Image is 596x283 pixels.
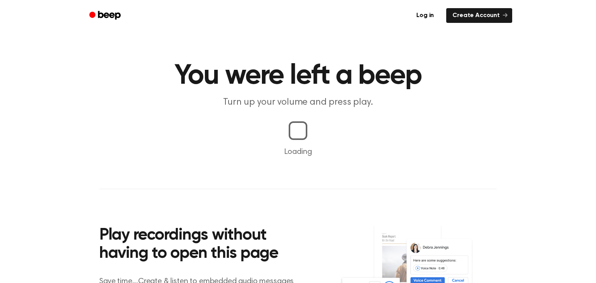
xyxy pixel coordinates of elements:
[446,8,512,23] a: Create Account
[99,226,308,263] h2: Play recordings without having to open this page
[99,62,497,90] h1: You were left a beep
[409,7,442,24] a: Log in
[9,146,587,158] p: Loading
[84,8,128,23] a: Beep
[149,96,447,109] p: Turn up your volume and press play.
